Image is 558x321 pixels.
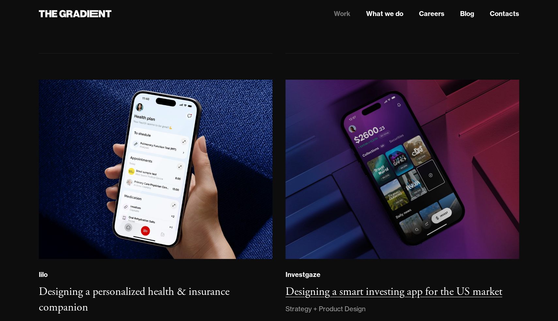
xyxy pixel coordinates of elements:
div: lilo [39,270,48,279]
div: Investgaze [286,270,320,279]
a: Careers [419,9,444,19]
h3: Designing a smart investing app for the US market [286,285,502,299]
a: Contacts [490,9,519,19]
a: Blog [460,9,474,19]
a: Work [334,9,350,19]
h3: Designing a personalized health & insurance companion [39,285,229,314]
a: What we do [366,9,403,19]
div: Strategy + Product Design [286,304,365,314]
